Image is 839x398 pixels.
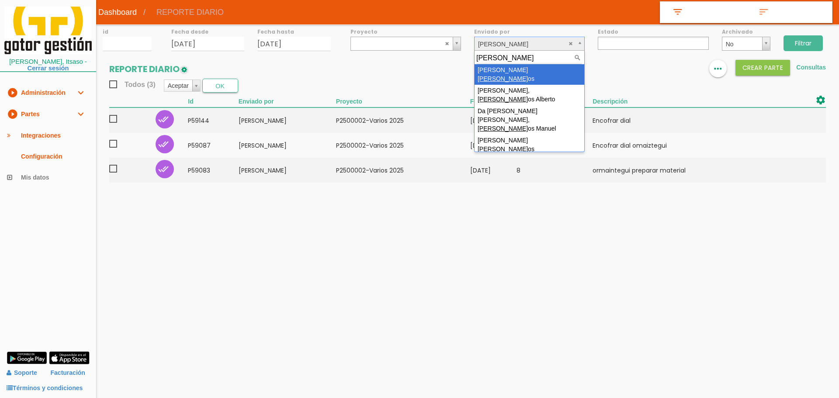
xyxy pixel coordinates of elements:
[478,125,528,132] span: [PERSON_NAME]
[475,135,584,155] div: [PERSON_NAME] os
[475,64,584,85] div: [PERSON_NAME] os
[475,85,584,105] div: [PERSON_NAME], os Alberto
[475,105,584,135] div: Da [PERSON_NAME] [PERSON_NAME], os Manuel
[478,96,528,103] span: [PERSON_NAME]
[478,145,528,152] span: [PERSON_NAME]
[478,75,528,82] span: [PERSON_NAME]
